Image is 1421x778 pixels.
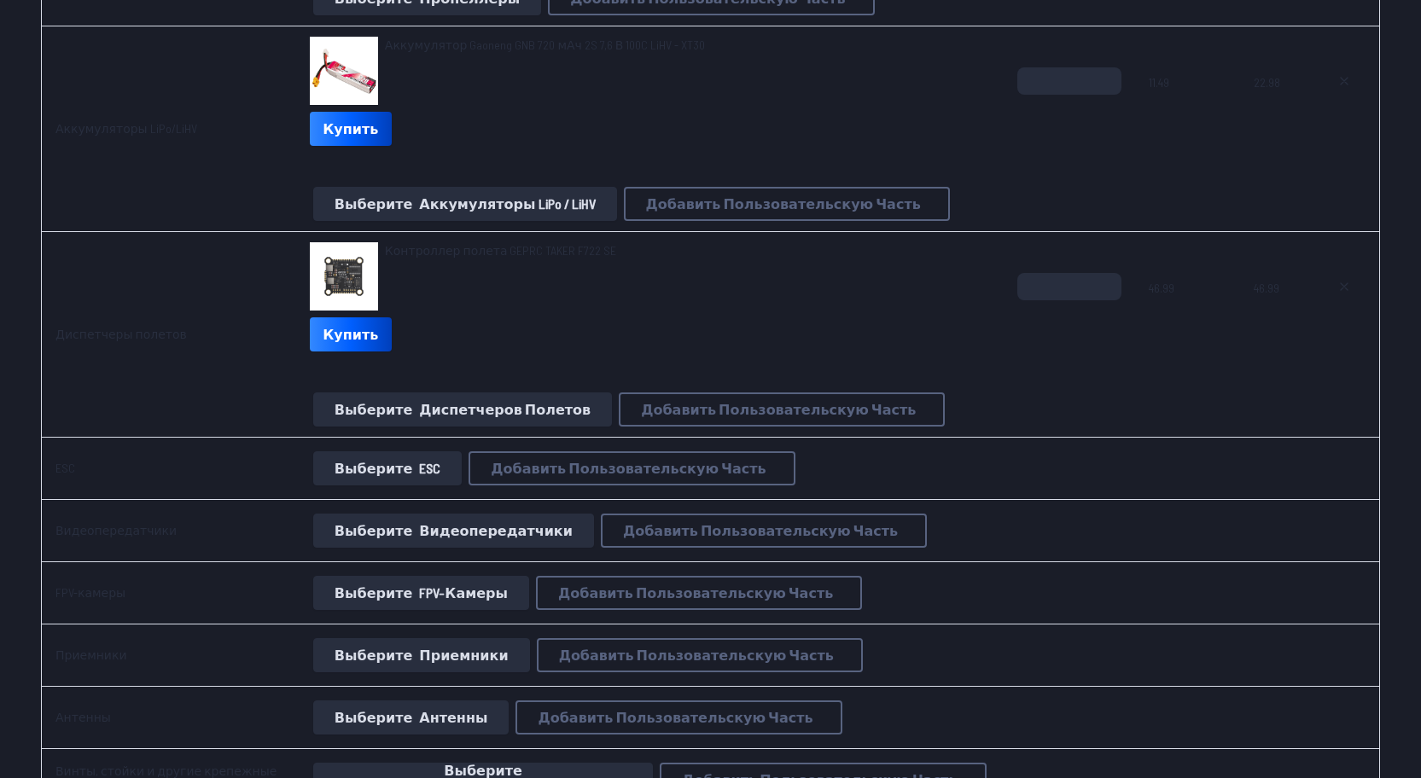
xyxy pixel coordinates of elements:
[335,647,412,663] font: Выберите
[313,700,510,734] button: Выберитеантенны
[310,242,378,311] img: изображение
[310,700,513,734] a: Выберитеантенны
[335,460,412,476] font: Выберите
[419,709,487,725] font: антенны
[624,187,950,221] button: Добавить пользовательскую часть
[335,522,412,538] font: Выберите
[313,576,529,610] button: ВыберитеFPV-камеры
[55,710,111,724] a: Антенны
[419,401,591,417] font: диспетчеров полетов
[641,401,916,417] font: Добавить пользовательскую часть
[491,460,766,476] font: Добавить пользовательскую часть
[419,195,595,212] font: аккумуляторы LiPo / LiHV
[55,461,75,475] a: ESC
[385,243,617,258] font: Контроллер полета GEPRC TAKER F722 SE
[536,576,862,610] button: Добавить пользовательскую часть
[1149,281,1174,295] font: 46.99
[538,709,812,725] font: Добавить пользовательскую часть
[55,121,197,136] a: Аккумуляторы LiPo/LiHV
[313,392,612,427] button: Выберитедиспетчеров полетов
[310,317,392,351] a: Купить
[444,762,521,778] font: Выберите
[385,38,706,52] font: Аккумулятор Gaoneng GNB 720 мАч 2S 7,6 В 100C LiHV - XT30
[559,647,834,663] font: Добавить пользовательскую часть
[55,585,125,600] a: FPV-камеры
[310,392,615,427] a: Выберитедиспетчеров полетов
[323,326,378,342] font: Купить
[310,576,533,610] a: ВыберитеFPV-камеры
[537,638,863,672] button: Добавить пользовательскую часть
[385,37,706,54] a: Аккумулятор Gaoneng GNB 720 мАч 2S 7,6 В 100C LiHV - XT30
[469,451,795,485] button: Добавить пользовательскую часть
[310,451,465,485] a: ВыберитеESC
[419,584,508,601] font: FPV-камеры
[313,638,530,672] button: Выберитеприемники
[1254,75,1280,90] font: 22.98
[385,242,617,259] a: Контроллер полета GEPRC TAKER F722 SE
[558,584,833,601] font: Добавить пользовательскую часть
[623,522,898,538] font: Добавить пользовательскую часть
[419,522,573,538] font: видеопередатчики
[310,514,597,548] a: Выберитевидеопередатчики
[335,401,412,417] font: Выберите
[313,514,594,548] button: Выберитевидеопередатчики
[419,647,508,663] font: приемники
[1149,75,1169,90] font: 11.49
[515,700,842,734] button: Добавить пользовательскую часть
[335,195,412,212] font: Выберите
[310,638,533,672] a: Выберитеприемники
[1254,281,1279,295] font: 46.99
[619,392,945,427] button: Добавить пользовательскую часть
[310,187,620,221] a: Выберитеаккумуляторы LiPo / LiHV
[313,451,462,485] button: ВыберитеESC
[323,120,378,136] font: Купить
[310,112,392,146] a: Купить
[55,327,187,341] a: Диспетчеры полетов
[55,647,127,662] a: Приемники
[55,523,177,537] a: Видеопередатчики
[419,460,440,476] font: ESC
[313,187,617,221] button: Выберитеаккумуляторы LiPo / LiHV
[335,709,412,725] font: Выберите
[601,514,927,548] button: Добавить пользовательскую часть
[335,584,412,601] font: Выберите
[310,37,378,105] img: изображение
[646,195,921,212] font: Добавить пользовательскую часть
